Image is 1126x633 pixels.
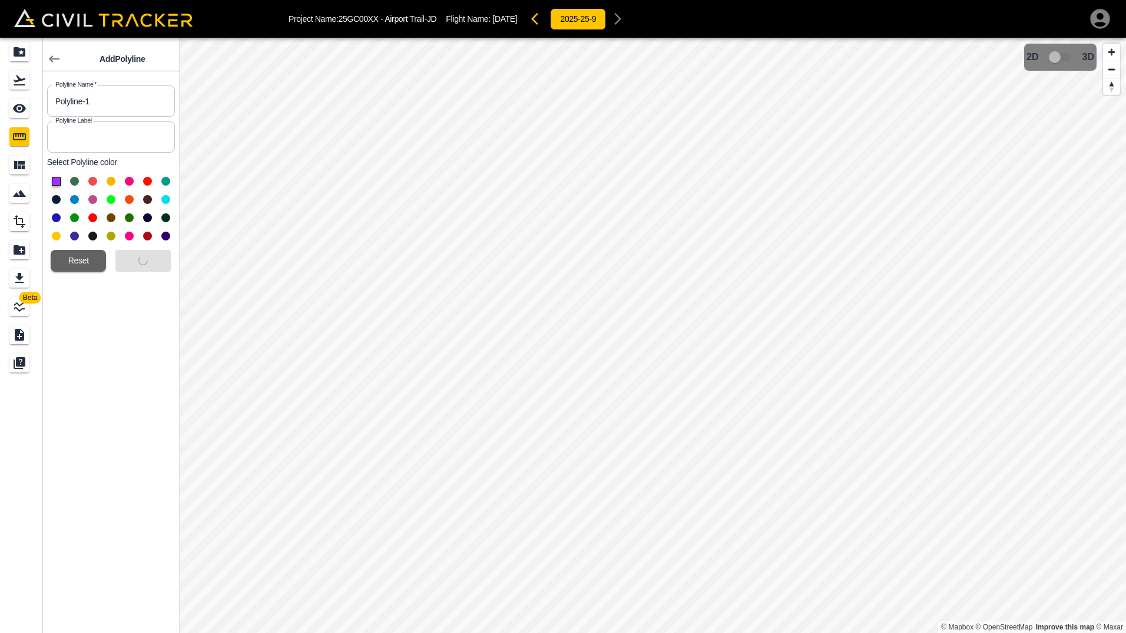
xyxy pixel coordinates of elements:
p: Project Name: 25GC00XX - Airport Trail-JD [289,14,436,24]
button: Reset bearing to north [1103,78,1120,95]
img: Civil Tracker [14,9,193,27]
button: Zoom in [1103,44,1120,61]
button: 2025-25-9 [550,8,606,30]
span: [DATE] [492,14,517,24]
p: Flight Name: [446,14,517,24]
span: 3D model not uploaded yet [1044,46,1078,68]
a: OpenStreetMap [976,623,1033,631]
button: Zoom out [1103,61,1120,78]
span: 2D [1026,52,1038,62]
a: Maxar [1096,623,1123,631]
a: Map feedback [1036,623,1094,631]
a: Mapbox [941,623,973,631]
span: 3D [1082,52,1094,62]
canvas: Map [180,38,1126,633]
